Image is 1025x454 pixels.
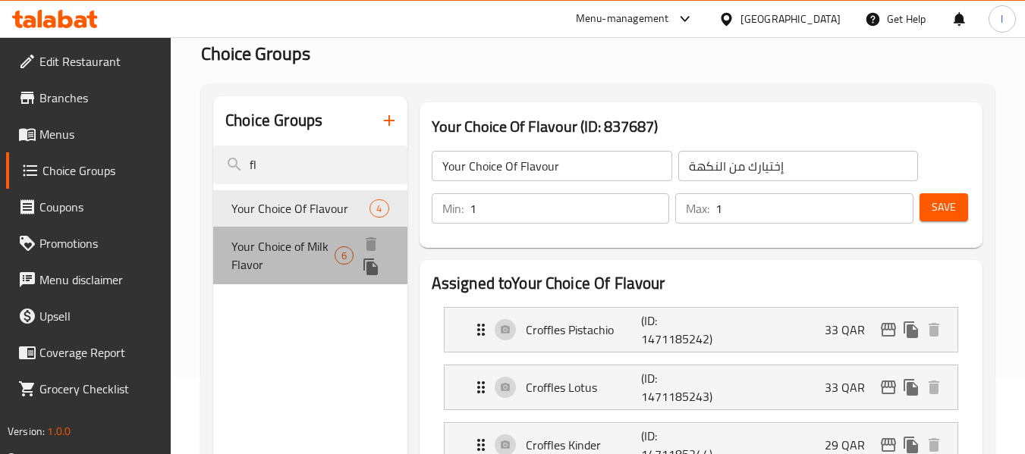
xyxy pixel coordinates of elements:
[686,199,709,218] p: Max:
[360,255,382,278] button: duplicate
[213,146,407,184] input: search
[1001,11,1003,27] span: l
[641,369,718,405] p: (ID: 1471185243)
[335,249,353,263] span: 6
[6,334,171,371] a: Coverage Report
[6,152,171,189] a: Choice Groups
[47,421,71,441] span: 1.0.0
[335,246,354,265] div: Choices
[526,436,642,454] p: Croffles Kinder
[370,202,388,216] span: 4
[740,11,841,27] div: [GEOGRAPHIC_DATA]
[6,371,171,407] a: Grocery Checklist
[39,380,159,398] span: Grocery Checklist
[432,272,970,295] h2: Assigned to Your Choice Of Flavour
[825,321,877,339] p: 33 QAR
[900,318,923,341] button: duplicate
[6,43,171,80] a: Edit Restaurant
[576,10,669,28] div: Menu-management
[432,359,970,416] li: Expand
[526,378,642,396] p: Croffles Lotus
[877,318,900,341] button: edit
[39,198,159,216] span: Coupons
[360,233,382,255] button: delete
[920,193,968,221] button: Save
[6,225,171,261] a: Promotions
[825,436,877,454] p: 29 QAR
[6,189,171,225] a: Coupons
[6,116,171,152] a: Menus
[8,421,45,441] span: Version:
[432,114,970,139] h3: Your Choice Of Flavour (ID: 837687)
[39,271,159,289] span: Menu disclaimer
[6,80,171,116] a: Branches
[6,261,171,298] a: Menu disclaimer
[526,321,642,339] p: Croffles Pistachio
[231,199,369,218] span: Your Choice Of Flavour
[39,52,159,70] span: Edit Restaurant
[225,109,322,132] h2: Choice Groups
[39,125,159,143] span: Menus
[923,376,945,399] button: delete
[231,237,335,274] span: Your Choice of Milk Flavor
[42,161,159,180] span: Choice Groups
[877,376,900,399] button: edit
[39,234,159,252] span: Promotions
[213,227,407,284] div: Your Choice of Milk Flavor6deleteduplicate
[932,198,956,217] span: Save
[432,301,970,359] li: Expand
[39,307,159,325] span: Upsell
[442,199,464,218] p: Min:
[39,89,159,107] span: Branches
[6,298,171,334] a: Upsell
[923,318,945,341] button: delete
[201,36,310,70] span: Choice Groups
[641,312,718,348] p: (ID: 1471185242)
[213,190,407,227] div: Your Choice Of Flavour4
[39,343,159,362] span: Coverage Report
[825,378,877,396] p: 33 QAR
[445,308,957,352] div: Expand
[445,365,957,409] div: Expand
[900,376,923,399] button: duplicate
